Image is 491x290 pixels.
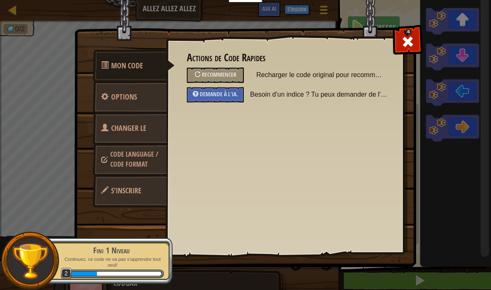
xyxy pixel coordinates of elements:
span: Actions de Code Rapides [111,60,143,71]
div: Demande à l'IA. [187,87,244,102]
span: Besoin d'un indice ? Tu peux demander de l'aide à l'IA. [250,87,389,102]
span: 2 [61,268,72,279]
span: Recommencer [202,70,236,78]
div: Recharger le code original pour recommencer le niveau [187,67,244,83]
h3: Actions de Code Rapides [187,52,383,63]
span: Demande à l'IA. [200,90,238,98]
p: Continuez, ce code ne va pas s'apprendre tout seul! [59,256,164,268]
a: Mon Code [93,50,175,82]
span: Sauvegarder votre progression. [111,185,141,196]
span: Choisissez votre héros, langage [101,123,146,154]
div: Fini 1 Niveau [59,245,164,256]
span: Configurer les réglages [111,92,137,102]
span: Recharger le code original pour recommencer le niveau [256,67,383,82]
img: trophy.png [11,242,49,280]
a: Options [93,81,167,113]
span: Choisissez votre héros, langage [110,150,158,169]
